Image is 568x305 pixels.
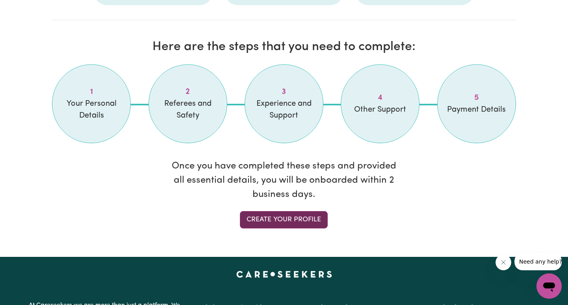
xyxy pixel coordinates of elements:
a: Create your profile [240,211,328,228]
h2: Here are the steps that you need to complete: [52,39,516,54]
p: Once you have completed these steps and provided all essential details, you will be onboarded wit... [171,159,398,202]
a: Careseekers home page [236,271,332,277]
span: Payment Details [447,104,506,116]
span: Referees and Safety [158,98,217,122]
span: Step 4 [351,92,410,104]
span: Step 5 [447,92,506,104]
span: Experience and Support [254,98,314,122]
span: Need any help? [5,6,48,12]
iframe: Message from company [514,253,562,270]
iframe: Button to launch messaging window [536,273,562,299]
span: Step 1 [62,86,121,98]
span: Step 2 [158,86,217,98]
span: Other Support [351,104,410,116]
iframe: Close message [496,254,511,270]
span: Step 3 [254,86,314,98]
span: Your Personal Details [62,98,121,122]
